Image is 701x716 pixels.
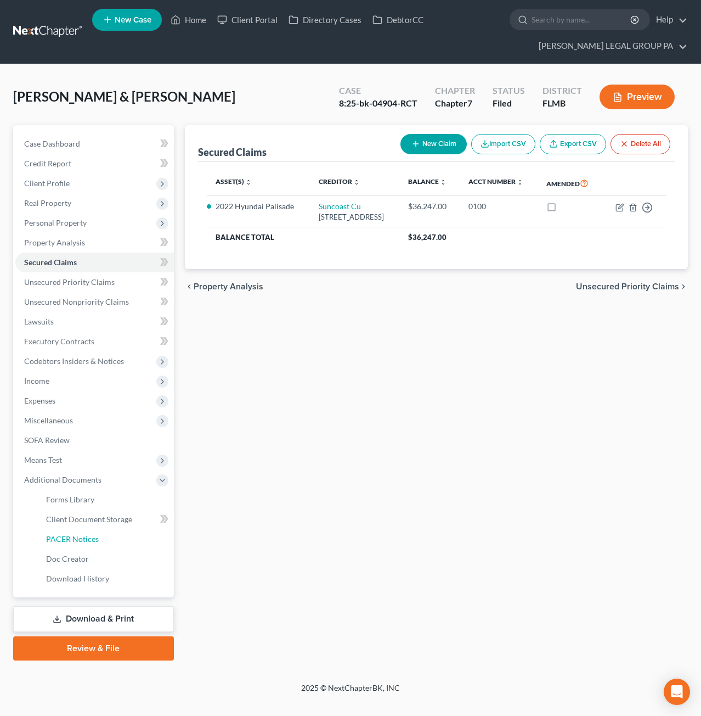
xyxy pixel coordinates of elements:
a: Doc Creator [37,549,174,569]
a: Asset(s) unfold_more [216,177,252,186]
a: Unsecured Priority Claims [15,272,174,292]
a: Help [651,10,687,30]
a: Client Portal [212,10,283,30]
span: $36,247.00 [408,233,446,242]
span: Income [24,376,49,385]
a: Download History [37,569,174,589]
span: PACER Notices [46,534,99,544]
span: Doc Creator [46,554,89,563]
span: Client Profile [24,178,70,188]
div: Chapter [435,97,475,110]
span: Additional Documents [24,475,101,484]
i: unfold_more [245,179,252,186]
span: Unsecured Priority Claims [24,277,115,287]
span: SOFA Review [24,435,70,445]
span: Credit Report [24,159,71,168]
span: Executory Contracts [24,337,94,346]
span: Miscellaneous [24,416,73,425]
span: Codebtors Insiders & Notices [24,356,124,366]
span: Personal Property [24,218,87,227]
a: PACER Notices [37,529,174,549]
a: Client Document Storage [37,510,174,529]
button: chevron_left Property Analysis [185,282,263,291]
span: Case Dashboard [24,139,80,148]
a: Credit Report [15,154,174,174]
i: unfold_more [517,179,523,186]
div: 0100 [468,201,529,212]
div: Secured Claims [198,146,267,159]
a: Suncoast Cu [319,202,361,211]
a: Directory Cases [283,10,367,30]
span: Expenses [24,396,55,405]
a: Home [165,10,212,30]
div: Chapter [435,85,475,97]
i: chevron_left [185,282,194,291]
input: Search by name... [532,9,632,30]
span: Property Analysis [194,282,263,291]
i: chevron_right [679,282,688,291]
a: Unsecured Nonpriority Claims [15,292,174,312]
span: Means Test [24,455,62,465]
span: Unsecured Priority Claims [576,282,679,291]
div: Filed [493,97,525,110]
a: Forms Library [37,490,174,510]
span: Unsecured Nonpriority Claims [24,297,129,306]
div: District [542,85,582,97]
span: New Case [115,16,151,24]
span: Property Analysis [24,238,85,247]
i: unfold_more [440,179,446,186]
div: [STREET_ADDRESS] [319,212,391,222]
li: 2022 Hyundai Palisade [216,201,302,212]
a: Executory Contracts [15,332,174,351]
div: 2025 © NextChapterBK, INC [38,683,663,702]
button: Preview [600,85,675,109]
span: Client Document Storage [46,514,132,524]
a: Secured Claims [15,253,174,272]
span: Real Property [24,198,71,208]
a: Balance unfold_more [408,177,446,186]
div: $36,247.00 [408,201,451,212]
button: New Claim [400,134,467,154]
span: Download History [46,574,109,583]
a: SOFA Review [15,430,174,450]
a: DebtorCC [367,10,429,30]
div: Status [493,85,525,97]
a: Review & File [13,636,174,661]
span: Secured Claims [24,258,77,267]
span: Lawsuits [24,317,54,326]
button: Delete All [610,134,670,154]
button: Unsecured Priority Claims chevron_right [576,282,688,291]
th: Amended [538,171,602,196]
button: Import CSV [471,134,535,154]
a: Acct Number unfold_more [468,177,523,186]
a: [PERSON_NAME] LEGAL GROUP PA [533,36,687,56]
div: 8:25-bk-04904-RCT [339,97,417,110]
i: unfold_more [353,179,360,186]
th: Balance Total [207,227,399,247]
span: Forms Library [46,495,94,504]
a: Creditor unfold_more [319,177,360,186]
a: Property Analysis [15,233,174,253]
div: FLMB [542,97,582,110]
div: Case [339,85,417,97]
span: [PERSON_NAME] & [PERSON_NAME] [13,88,235,104]
span: 7 [467,98,472,108]
a: Export CSV [540,134,606,154]
div: Open Intercom Messenger [664,679,690,705]
a: Case Dashboard [15,134,174,154]
a: Lawsuits [15,312,174,332]
a: Download & Print [13,606,174,632]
